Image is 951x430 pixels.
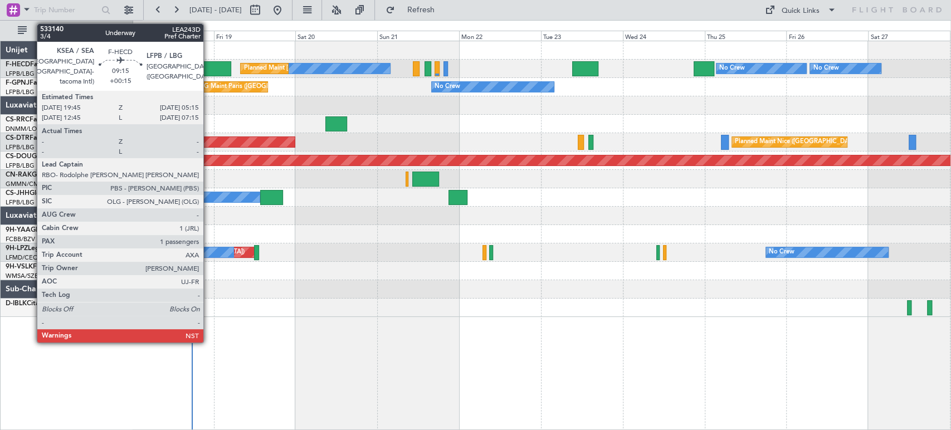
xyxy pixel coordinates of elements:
[6,153,70,160] a: CS-DOUGlobal 6500
[34,2,98,18] input: Trip Number
[6,300,65,307] a: D-IBLKCitation CJ2
[6,245,28,252] span: 9H-LPZ
[214,31,296,41] div: Fri 19
[12,22,121,40] button: All Aircraft
[6,172,32,178] span: CN-RAK
[719,60,745,77] div: No Crew
[6,245,64,252] a: 9H-LPZLegacy 500
[6,88,35,96] a: LFPB/LBG
[29,27,118,35] span: All Aircraft
[295,31,377,41] div: Sat 20
[435,79,460,95] div: No Crew
[705,31,787,41] div: Thu 25
[6,272,38,280] a: WMSA/SZB
[6,125,40,133] a: DNMM/LOS
[759,1,842,19] button: Quick Links
[786,31,868,41] div: Fri 26
[6,135,30,141] span: CS-DTR
[6,253,38,262] a: LFMD/CEQ
[6,143,35,152] a: LFPB/LBG
[397,6,444,14] span: Refresh
[135,22,154,32] div: [DATE]
[541,31,623,41] div: Tue 23
[6,61,61,68] a: F-HECDFalcon 7X
[6,180,44,188] a: GMMN/CMN
[189,5,242,15] span: [DATE] - [DATE]
[6,80,72,86] a: F-GPNJFalcon 900EX
[243,60,419,77] div: Planned Maint [GEOGRAPHIC_DATA] ([GEOGRAPHIC_DATA])
[6,153,32,160] span: CS-DOU
[132,31,214,41] div: Thu 18
[381,1,447,19] button: Refresh
[6,116,30,123] span: CS-RRC
[6,80,30,86] span: F-GPNJ
[6,135,67,141] a: CS-DTRFalcon 2000
[868,31,950,41] div: Sat 27
[194,79,311,95] div: AOG Maint Paris ([GEOGRAPHIC_DATA])
[6,300,27,307] span: D-IBLK
[6,61,30,68] span: F-HECD
[6,172,70,178] a: CN-RAKGlobal 6000
[6,190,67,197] a: CS-JHHGlobal 6000
[459,31,541,41] div: Mon 22
[6,70,35,78] a: LFPB/LBG
[782,6,820,17] div: Quick Links
[6,116,71,123] a: CS-RRCFalcon 900LX
[6,263,64,270] a: 9H-VSLKFalcon 7X
[6,162,35,170] a: LFPB/LBG
[769,244,794,261] div: No Crew
[623,31,705,41] div: Wed 24
[6,190,30,197] span: CS-JHH
[6,235,35,243] a: FCBB/BZV
[6,227,31,233] span: 9H-YAA
[6,227,69,233] a: 9H-YAAGlobal 5000
[6,198,35,207] a: LFPB/LBG
[735,134,859,150] div: Planned Maint Nice ([GEOGRAPHIC_DATA])
[813,60,838,77] div: No Crew
[377,31,459,41] div: Sun 21
[6,263,33,270] span: 9H-VSLK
